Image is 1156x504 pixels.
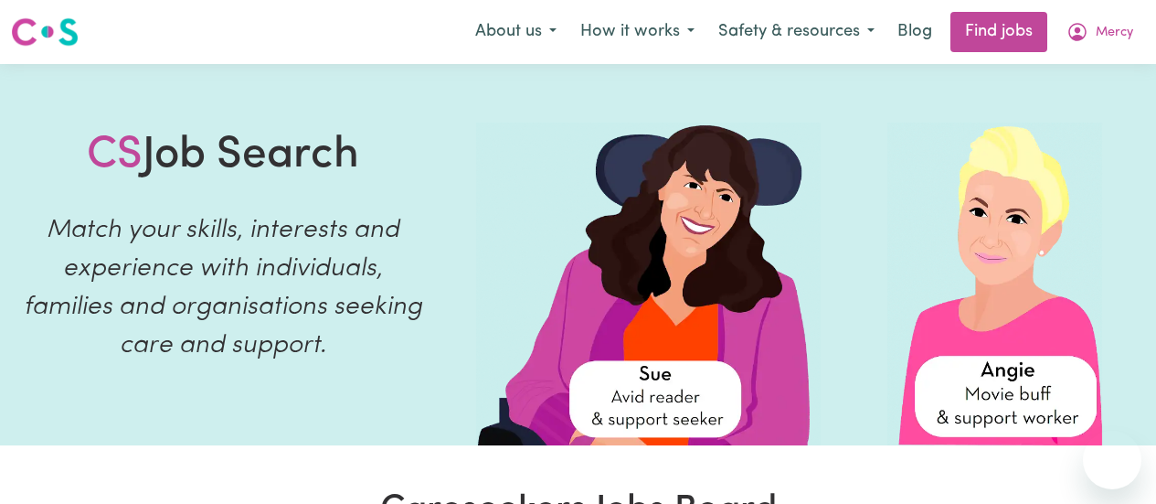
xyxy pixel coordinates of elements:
a: Find jobs [950,12,1047,52]
h1: Job Search [87,130,359,183]
span: CS [87,134,143,177]
button: Safety & resources [706,13,886,51]
p: Match your skills, interests and experience with individuals, families and organisations seeking ... [22,211,425,365]
button: About us [463,13,568,51]
iframe: Button to launch messaging window [1083,431,1141,489]
button: My Account [1055,13,1145,51]
a: Blog [886,12,943,52]
button: How it works [568,13,706,51]
span: Mercy [1096,23,1133,43]
a: Careseekers logo [11,11,79,53]
img: Careseekers logo [11,16,79,48]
